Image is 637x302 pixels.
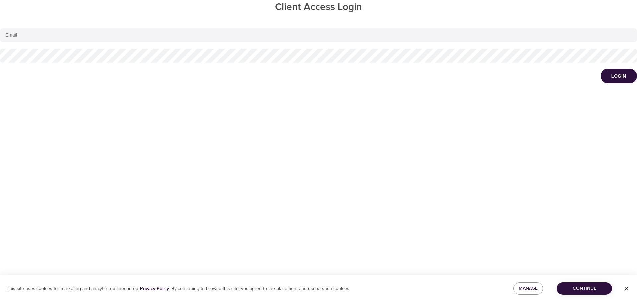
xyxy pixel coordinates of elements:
button: Continue [557,282,612,295]
button: Manage [513,282,543,295]
div: Login [611,73,626,79]
a: Privacy Policy [140,286,169,292]
span: Continue [562,284,607,293]
button: Login [601,69,637,83]
span: Manage [519,284,538,293]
